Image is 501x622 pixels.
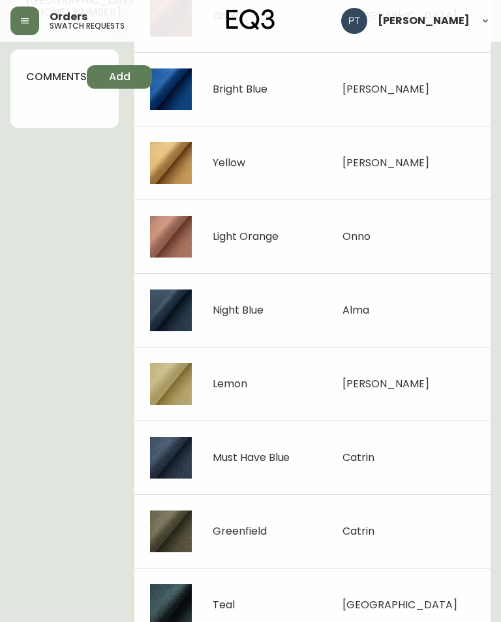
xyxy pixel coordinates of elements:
span: Alma [342,303,369,318]
div: Must Have Blue [213,452,290,464]
span: [PERSON_NAME] [378,16,470,26]
div: Teal [213,599,235,611]
img: logo [226,9,275,30]
div: Night Blue [213,304,264,316]
img: 24332b5e-dba7-4707-b240-6ebd36e34951.jpg-thumb.jpg [150,289,192,331]
span: Orders [50,12,87,22]
span: Catrin [342,450,374,465]
span: Onno [342,229,371,244]
span: [PERSON_NAME] [342,155,429,170]
img: 88b54baa-ecaa-4e39-9004-49054d59e93b.jpg-thumb.jpg [150,511,192,552]
img: 1650c742-441e-4154-941c-92b33b12bb84.jpg-thumb.jpg [150,68,192,110]
img: 3c70bd10-ae5a-40a9-b27d-a4557f33cbb9.jpg-thumb.jpg [150,437,192,479]
div: Yellow [213,157,245,169]
span: [GEOGRAPHIC_DATA] [342,597,457,612]
img: 2653578b-cf04-4500-b6af-12e1e018b121.jpg-thumb.jpg [150,216,192,258]
span: Add [109,70,130,84]
div: Lemon [213,378,247,390]
button: Add [87,65,152,89]
img: 986dcd8e1aab7847125929f325458823 [341,8,367,34]
span: Catrin [342,524,374,539]
h4: comments [26,70,87,84]
div: Greenfield [213,526,267,537]
img: 2f0963a8-1eac-4147-afa4-18bfad502c1b.jpg-thumb.jpg [150,142,192,184]
span: [PERSON_NAME] [342,81,429,96]
img: 5f59f7a7-0ca8-43d7-9887-5b30da499898.jpg-thumb.jpg [150,363,192,405]
h5: swatch requests [50,22,125,30]
span: [PERSON_NAME] [342,376,429,391]
div: Bright Blue [213,83,267,95]
div: Light Orange [213,231,279,243]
